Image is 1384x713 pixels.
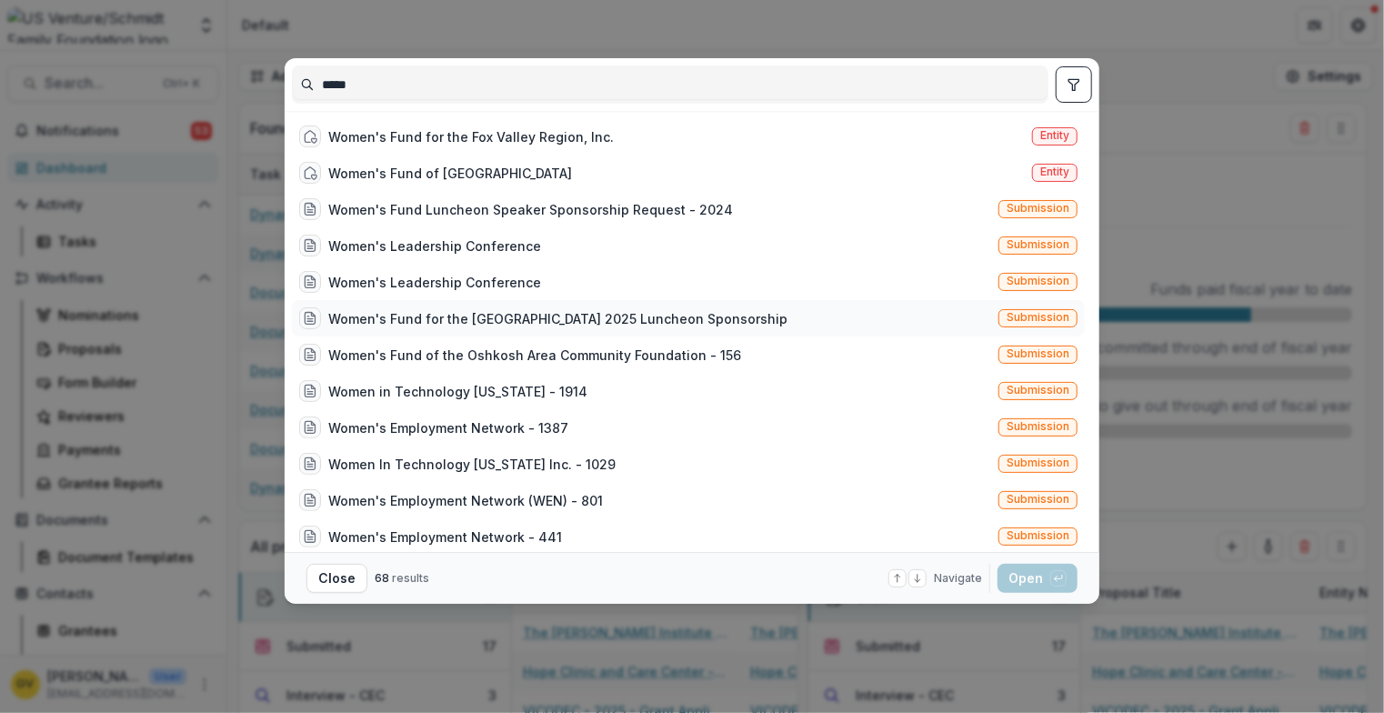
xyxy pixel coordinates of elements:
[328,418,568,437] div: Women's Employment Network - 1387
[1007,275,1069,287] span: Submission
[328,309,787,328] div: Women's Fund for the [GEOGRAPHIC_DATA] 2025 Luncheon Sponsorship
[1007,311,1069,324] span: Submission
[328,527,562,547] div: Women's Employment Network - 441
[1007,202,1069,215] span: Submission
[1007,493,1069,506] span: Submission
[328,273,541,292] div: Women's Leadership Conference
[1040,166,1069,178] span: Entity
[328,127,614,146] div: Women's Fund for the Fox Valley Region, Inc.
[1007,529,1069,542] span: Submission
[328,236,541,256] div: Women's Leadership Conference
[328,200,733,219] div: Women's Fund Luncheon Speaker Sponsorship Request - 2024
[306,564,367,593] button: Close
[934,570,982,587] span: Navigate
[328,346,741,365] div: Women's Fund of the Oshkosh Area Community Foundation - 156
[328,382,587,401] div: Women in Technology [US_STATE] - 1914
[328,491,603,510] div: Women's Employment Network (WEN) - 801
[1007,457,1069,469] span: Submission
[375,571,389,585] span: 68
[328,455,616,474] div: Women In Technology [US_STATE] Inc. - 1029
[392,571,429,585] span: results
[998,564,1078,593] button: Open
[1056,66,1092,103] button: toggle filters
[328,164,572,183] div: Women's Fund of [GEOGRAPHIC_DATA]
[1007,347,1069,360] span: Submission
[1007,238,1069,251] span: Submission
[1007,420,1069,433] span: Submission
[1007,384,1069,397] span: Submission
[1040,129,1069,142] span: Entity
